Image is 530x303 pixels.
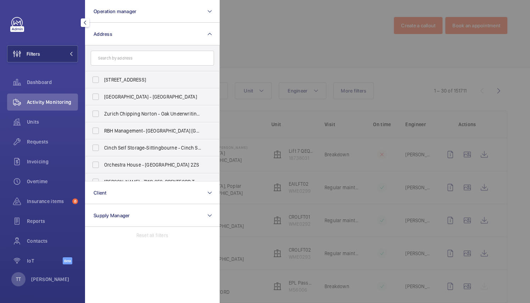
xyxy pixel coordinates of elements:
[27,118,78,125] span: Units
[7,45,78,62] button: Filters
[27,257,63,264] span: IoT
[31,276,69,283] p: [PERSON_NAME]
[27,50,40,57] span: Filters
[27,218,78,225] span: Reports
[27,138,78,145] span: Requests
[27,237,78,245] span: Contacts
[27,79,78,86] span: Dashboard
[27,198,69,205] span: Insurance items
[27,178,78,185] span: Overtime
[27,158,78,165] span: Invoicing
[72,198,78,204] span: 8
[63,257,72,264] span: Beta
[16,276,21,283] p: TT
[27,99,78,106] span: Activity Monitoring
